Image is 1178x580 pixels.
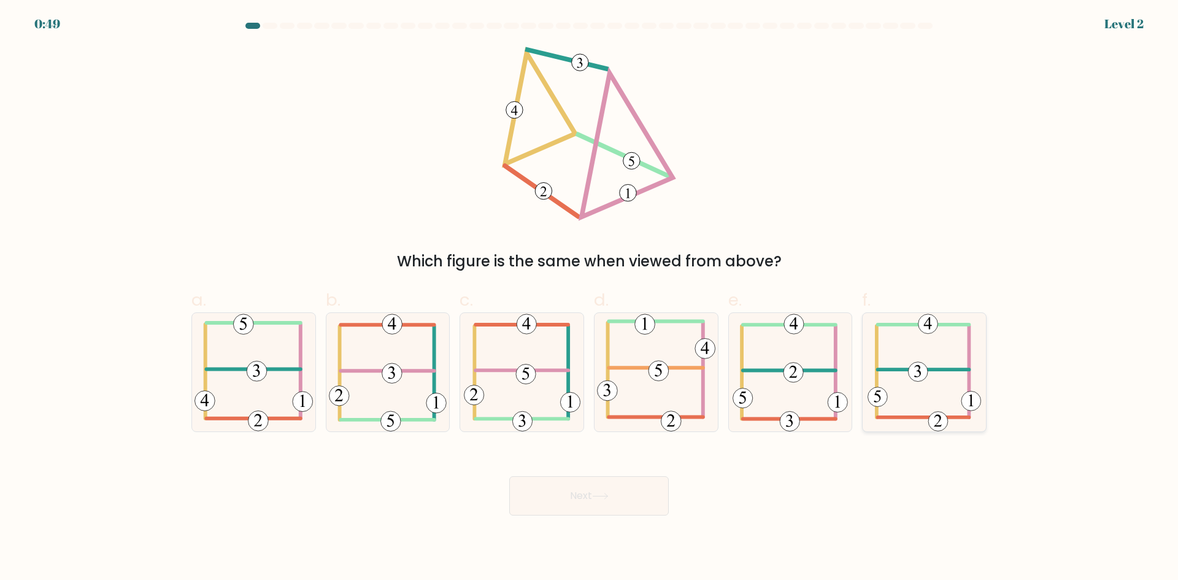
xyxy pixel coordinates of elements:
[326,288,341,312] span: b.
[862,288,871,312] span: f.
[594,288,609,312] span: d.
[460,288,473,312] span: c.
[1104,15,1144,33] div: Level 2
[191,288,206,312] span: a.
[509,476,669,516] button: Next
[728,288,742,312] span: e.
[34,15,60,33] div: 0:49
[199,250,979,273] div: Which figure is the same when viewed from above?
